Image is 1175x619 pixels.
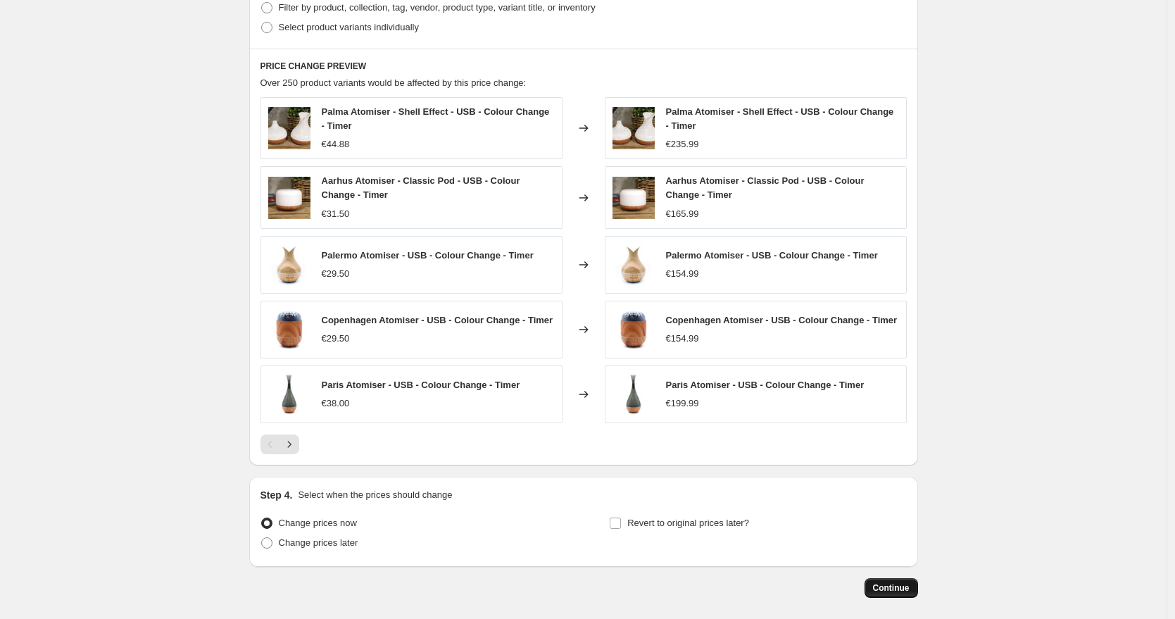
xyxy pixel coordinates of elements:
[322,315,553,325] span: Copenhagen Atomiser - USB - Colour Change - Timer
[279,537,358,548] span: Change prices later
[873,582,910,594] span: Continue
[666,267,699,281] div: €154.99
[322,267,350,281] div: €29.50
[322,137,350,151] div: €44.88
[666,175,865,200] span: Aarhus Atomiser - Classic Pod - USB - Colour Change - Timer
[260,77,527,88] span: Over 250 product variants would be affected by this price change:
[666,250,878,261] span: Palermo Atomiser - USB - Colour Change - Timer
[279,22,419,32] span: Select product variants individually
[260,434,299,454] nav: Pagination
[666,106,894,131] span: Palma Atomiser - Shell Effect - USB - Colour Change - Timer
[612,373,655,415] img: bG9jYWw6Ly9tZWRpYS8xUS80Qy82MFIzMEMxRzZSUks0QzFRLzhkZmU4MGFlLmpwZWc_80x.jpg
[612,244,655,286] img: bG9jYWw6Ly9tZWRpYS85UC8yRS82MFIzMEMxRzZSUksyRTlQLzhhZDZiYjJiLmpwZWc_80x.jpg
[268,244,310,286] img: bG9jYWw6Ly9tZWRpYS85UC8yRS82MFIzMEMxRzZSUksyRTlQLzhhZDZiYjJiLmpwZWc_80x.jpg
[279,2,596,13] span: Filter by product, collection, tag, vendor, product type, variant title, or inventory
[627,518,749,528] span: Revert to original prices later?
[666,137,699,151] div: €235.99
[612,107,655,149] img: bG9jYWw6Ly9tZWRpYS9TRy9DQy82MFIzMEMxRzZNVktDQ1NHLzNmNDM5YmE0LmpwZWc_80x.jpg
[322,207,350,221] div: €31.50
[268,308,310,351] img: bG9jYWw6Ly9tZWRpYS8xSC80Qy82MFIzMEMxRzZSUks0QzFIL2UzOTgxZTAzLmpwZWc_80x.jpg
[268,177,310,219] img: bG9jYWw6Ly9tZWRpYS8xUy9DRC82MFIzMEMxRzZNVktDRDFTLzEzNjAyMDI0LmpwZWc_80x.jpg
[666,332,699,346] div: €154.99
[279,518,357,528] span: Change prices now
[322,380,520,390] span: Paris Atomiser - USB - Colour Change - Timer
[322,106,550,131] span: Palma Atomiser - Shell Effect - USB - Colour Change - Timer
[612,308,655,351] img: bG9jYWw6Ly9tZWRpYS8xSC80Qy82MFIzMEMxRzZSUks0QzFIL2UzOTgxZTAzLmpwZWc_80x.jpg
[298,488,452,502] p: Select when the prices should change
[260,61,907,72] h6: PRICE CHANGE PREVIEW
[666,396,699,411] div: €199.99
[666,380,865,390] span: Paris Atomiser - USB - Colour Change - Timer
[268,107,310,149] img: bG9jYWw6Ly9tZWRpYS9TRy9DQy82MFIzMEMxRzZNVktDQ1NHLzNmNDM5YmE0LmpwZWc_80x.jpg
[268,373,310,415] img: bG9jYWw6Ly9tZWRpYS8xUS80Qy82MFIzMEMxRzZSUks0QzFRLzhkZmU4MGFlLmpwZWc_80x.jpg
[322,332,350,346] div: €29.50
[279,434,299,454] button: Next
[322,396,350,411] div: €38.00
[666,207,699,221] div: €165.99
[612,177,655,219] img: bG9jYWw6Ly9tZWRpYS8xUy9DRC82MFIzMEMxRzZNVktDRDFTLzEzNjAyMDI0LmpwZWc_80x.jpg
[322,250,534,261] span: Palermo Atomiser - USB - Colour Change - Timer
[260,488,293,502] h2: Step 4.
[322,175,520,200] span: Aarhus Atomiser - Classic Pod - USB - Colour Change - Timer
[666,315,898,325] span: Copenhagen Atomiser - USB - Colour Change - Timer
[865,578,918,598] button: Continue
